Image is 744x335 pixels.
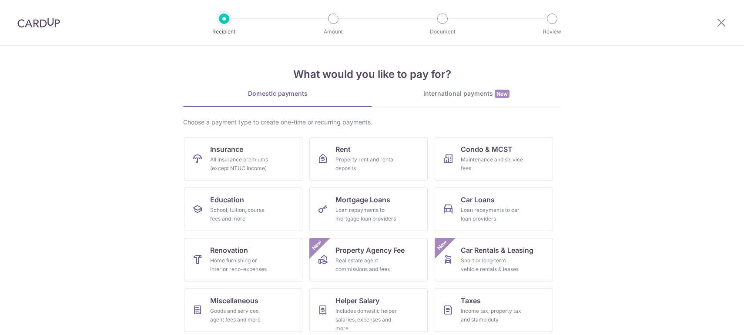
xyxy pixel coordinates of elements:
[461,256,523,274] div: Short or long‑term vehicle rentals & leases
[210,256,273,274] div: Home furnishing or interior reno-expenses
[461,144,513,154] span: Condo & MCST
[192,27,256,36] p: Recipient
[17,17,60,28] img: CardUp
[335,307,398,333] div: Includes domestic helper salaries, expenses and more
[184,137,302,181] a: InsuranceAll insurance premiums (except NTUC Income)
[461,194,495,205] span: Car Loans
[435,137,553,181] a: Condo & MCSTMaintenance and service fees
[335,206,398,223] div: Loan repayments to mortgage loan providers
[461,206,523,223] div: Loan repayments to car loan providers
[335,245,405,255] span: Property Agency Fee
[210,307,273,324] div: Goods and services, agent fees and more
[210,155,273,173] div: All insurance premiums (except NTUC Income)
[20,6,38,14] span: Help
[183,67,561,82] h4: What would you like to pay for?
[520,27,584,36] p: Review
[435,238,449,252] span: New
[335,256,398,274] div: Real estate agent commissions and fees
[435,188,553,231] a: Car LoansLoan repayments to car loan providers
[335,144,351,154] span: Rent
[372,89,561,98] div: International payments
[461,155,523,173] div: Maintenance and service fees
[210,295,258,306] span: Miscellaneous
[210,206,273,223] div: School, tuition, course fees and more
[435,238,553,281] a: Car Rentals & LeasingShort or long‑term vehicle rentals & leasesNew
[210,144,243,154] span: Insurance
[210,194,244,205] span: Education
[335,194,390,205] span: Mortgage Loans
[210,245,248,255] span: Renovation
[461,295,481,306] span: Taxes
[184,188,302,231] a: EducationSchool, tuition, course fees and more
[184,238,302,281] a: RenovationHome furnishing or interior reno-expenses
[183,89,372,98] div: Domestic payments
[461,245,533,255] span: Car Rentals & Leasing
[301,27,365,36] p: Amount
[461,307,523,324] div: Income tax, property tax and stamp duty
[335,155,398,173] div: Property rent and rental deposits
[495,90,509,98] span: New
[310,238,324,252] span: New
[435,288,553,332] a: TaxesIncome tax, property tax and stamp duty
[410,27,475,36] p: Document
[309,288,428,332] a: Helper SalaryIncludes domestic helper salaries, expenses and more
[184,288,302,332] a: MiscellaneousGoods and services, agent fees and more
[183,118,561,127] div: Choose a payment type to create one-time or recurring payments.
[335,295,379,306] span: Helper Salary
[309,137,428,181] a: RentProperty rent and rental deposits
[309,238,428,281] a: Property Agency FeeReal estate agent commissions and feesNew
[309,188,428,231] a: Mortgage LoansLoan repayments to mortgage loan providers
